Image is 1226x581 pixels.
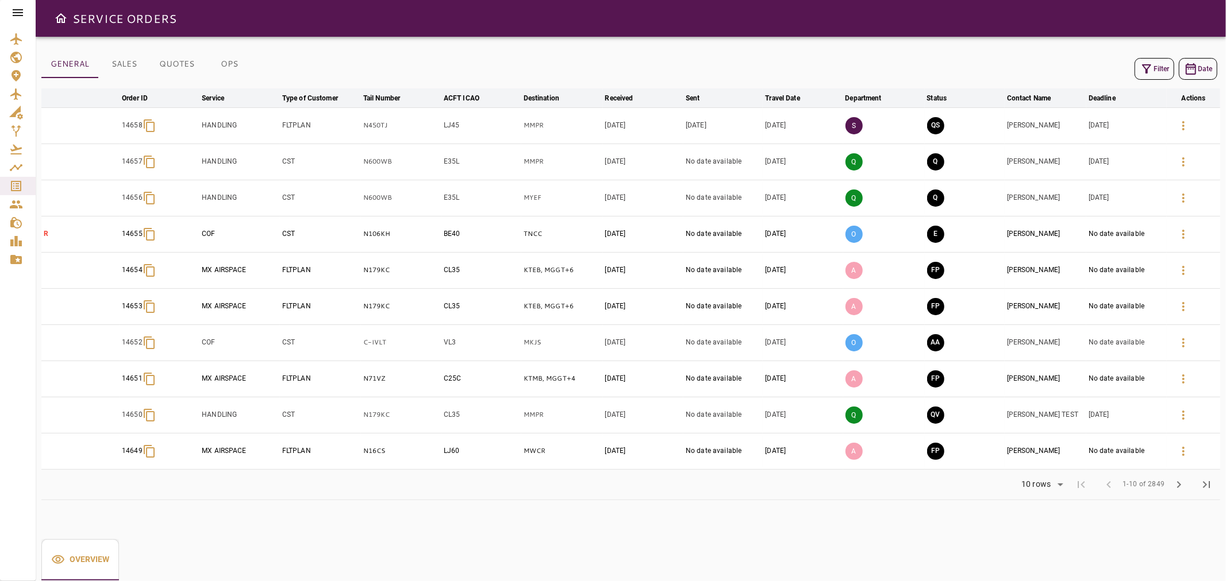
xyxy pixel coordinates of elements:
[524,446,601,456] p: MWCR
[444,91,479,105] div: ACFT ICAO
[927,334,944,351] button: AWAITING ASSIGNMENT
[199,216,280,252] td: COF
[524,301,601,311] p: KTEB, MGGT, KTEB, MGGT, KTEB, MGGT, KTEB, MGGT
[199,361,280,397] td: MX AIRSPACE
[763,324,843,361] td: [DATE]
[845,443,863,460] p: A
[280,288,361,324] td: FLTPLAN
[845,117,863,134] p: S
[603,252,684,288] td: [DATE]
[441,252,521,288] td: CL35
[524,410,601,420] p: MMPR
[363,265,439,275] p: N179KC
[122,157,143,166] p: 14657
[927,91,962,105] span: Status
[1086,107,1167,144] td: [DATE]
[603,397,684,433] td: [DATE]
[765,91,814,105] span: Travel Date
[763,216,843,252] td: [DATE]
[441,180,521,216] td: E35L
[1170,329,1197,357] button: Details
[845,91,897,105] span: Department
[1086,252,1167,288] td: No date available
[199,288,280,324] td: MX AIRSPACE
[199,180,280,216] td: HANDLING
[280,433,361,469] td: FLTPLAN
[363,229,439,239] p: N106KH
[122,446,143,456] p: 14649
[41,539,119,580] button: Overview
[1200,478,1213,491] span: last_page
[441,216,521,252] td: BE40
[1005,288,1086,324] td: [PERSON_NAME]
[441,107,521,144] td: LJ45
[683,397,763,433] td: No date available
[763,180,843,216] td: [DATE]
[363,121,439,130] p: N450TJ
[845,370,863,388] p: A
[524,121,601,130] p: MMPR
[122,374,143,384] p: 14651
[683,252,763,288] td: No date available
[927,443,944,460] button: FINAL PREPARATION
[1089,91,1116,105] div: Deadline
[763,433,843,469] td: [DATE]
[122,193,143,203] p: 14656
[1193,471,1220,498] span: Last Page
[683,288,763,324] td: No date available
[1019,479,1054,489] div: 10 rows
[363,446,439,456] p: N16CS
[49,7,72,30] button: Open drawer
[441,361,521,397] td: C25C
[280,180,361,216] td: CST
[763,107,843,144] td: [DATE]
[122,121,143,130] p: 14658
[1014,476,1067,493] div: 10 rows
[444,91,494,105] span: ACFT ICAO
[122,229,143,239] p: 14655
[1005,180,1086,216] td: [PERSON_NAME]
[122,91,163,105] span: Order ID
[603,433,684,469] td: [DATE]
[1005,144,1086,180] td: [PERSON_NAME]
[199,433,280,469] td: MX AIRSPACE
[603,361,684,397] td: [DATE]
[1170,365,1197,393] button: Details
[524,193,601,203] p: MYEF
[1067,471,1095,498] span: First Page
[363,193,439,203] p: N600WB
[686,91,700,105] div: Sent
[150,51,203,78] button: QUOTES
[845,298,863,315] p: A
[683,107,763,144] td: [DATE]
[683,216,763,252] td: No date available
[603,288,684,324] td: [DATE]
[845,189,863,207] p: Q
[122,265,143,275] p: 14654
[1170,401,1197,429] button: Details
[203,51,255,78] button: OPS
[1170,148,1197,176] button: Details
[524,374,601,384] p: KTMB, MGGT, KLRD, MGGT, KTMB, MGGT
[1123,479,1165,490] span: 1-10 of 2849
[1170,184,1197,212] button: Details
[1005,252,1086,288] td: [PERSON_NAME]
[280,361,361,397] td: FLTPLAN
[363,301,439,311] p: N179KC
[441,433,521,469] td: LJ60
[41,51,98,78] button: GENERAL
[765,91,800,105] div: Travel Date
[845,262,863,279] p: A
[927,189,944,207] button: QUOTING
[441,397,521,433] td: CL35
[683,361,763,397] td: No date available
[1007,91,1051,105] div: Contact Name
[363,338,439,347] p: C-IVLT
[1005,107,1086,144] td: [PERSON_NAME]
[280,397,361,433] td: CST
[1005,397,1086,433] td: [PERSON_NAME] TEST
[1135,58,1174,80] button: Filter
[1170,293,1197,320] button: Details
[1172,478,1186,491] span: chevron_right
[280,107,361,144] td: FLTPLAN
